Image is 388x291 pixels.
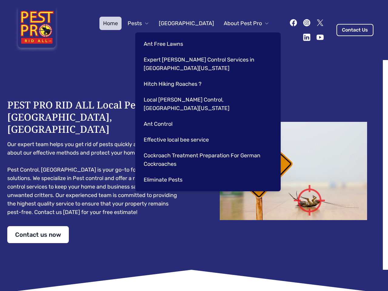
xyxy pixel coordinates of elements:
span: About Pest Pro [224,19,262,28]
a: Hitch Hiking Roaches ? [140,77,273,91]
a: Effective local bee service [140,133,273,146]
a: Cockroach Treatment Preparation For German Cockroaches [140,149,273,171]
a: Home [99,17,122,30]
a: Contact Us [336,24,373,36]
a: Ant Control [140,117,273,131]
img: Dead cockroach on floor with caution sign pest control [206,122,381,220]
a: Blog [224,30,243,43]
a: Contact us now [7,226,69,243]
span: Pests [128,19,142,28]
button: About Pest Pro [220,17,273,30]
a: Expert [PERSON_NAME] Control Services in [GEOGRAPHIC_DATA][US_STATE] [140,53,273,75]
button: Pests [124,17,153,30]
button: Pest Control Community B2B [134,30,222,43]
a: Eliminate Pests [140,173,273,186]
a: Local [PERSON_NAME] Control, [GEOGRAPHIC_DATA][US_STATE] [140,93,273,115]
img: Pest Pro Rid All [15,7,59,53]
a: Contact [245,30,273,43]
pre: Our expert team helps you get rid of pests quickly and safely. Learn about our effective methods ... [7,140,182,216]
h1: PEST PRO RID ALL Local Pest Control [GEOGRAPHIC_DATA], [GEOGRAPHIC_DATA] [7,99,182,135]
a: [GEOGRAPHIC_DATA] [155,17,218,30]
a: Ant Free Lawns [140,37,273,51]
